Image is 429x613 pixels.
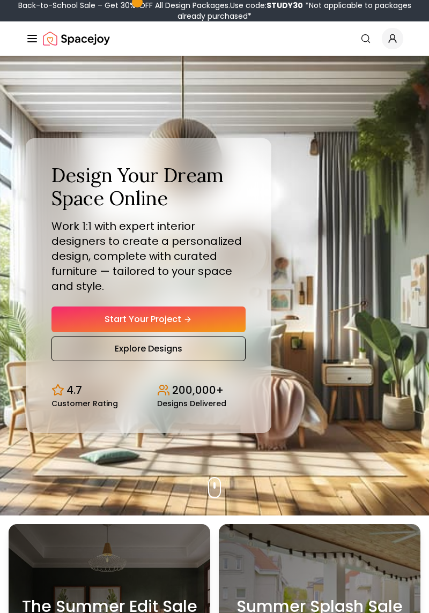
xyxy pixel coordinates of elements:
[51,164,246,210] h1: Design Your Dream Space Online
[157,400,226,407] small: Designs Delivered
[66,383,82,398] p: 4.7
[172,383,224,398] p: 200,000+
[43,28,110,49] a: Spacejoy
[43,28,110,49] img: Spacejoy Logo
[51,219,246,294] p: Work 1:1 with expert interior designers to create a personalized design, complete with curated fu...
[51,374,246,407] div: Design stats
[51,337,246,361] a: Explore Designs
[51,306,246,332] a: Start Your Project
[26,21,403,56] nav: Global
[51,400,118,407] small: Customer Rating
